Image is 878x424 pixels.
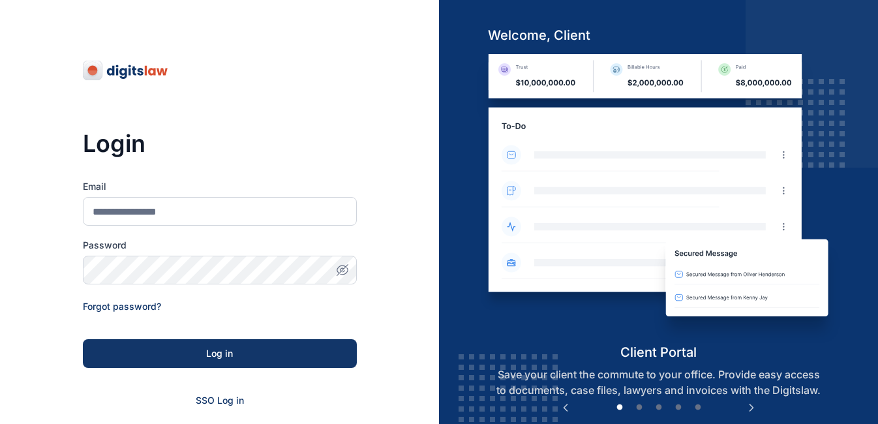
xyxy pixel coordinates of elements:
h5: welcome, client [477,26,840,44]
a: Forgot password? [83,301,161,312]
label: Password [83,239,357,252]
p: Save your client the commute to your office. Provide easy access to documents, case files, lawyer... [477,367,840,398]
button: 1 [613,401,626,414]
h5: client portal [477,343,840,361]
div: Log in [104,347,336,360]
button: 5 [691,401,704,414]
button: Log in [83,339,357,368]
img: digitslaw-logo [83,60,169,81]
a: SSO Log in [196,395,244,406]
button: 4 [672,401,685,414]
button: 3 [652,401,665,414]
button: Next [745,401,758,414]
button: Previous [559,401,572,414]
h3: Login [83,130,357,157]
label: Email [83,180,357,193]
button: 2 [633,401,646,414]
img: client-portal [477,54,840,343]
